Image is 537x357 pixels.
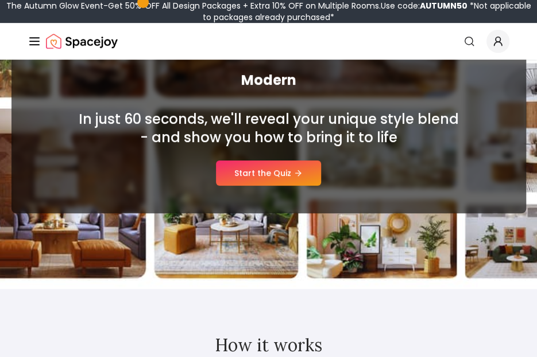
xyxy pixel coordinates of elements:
nav: Global [28,23,509,60]
a: Start the Quiz [216,160,321,186]
img: Spacejoy Logo [46,30,118,53]
h2: How it works [14,335,523,355]
h2: In just 60 seconds, we'll reveal your unique style blend - and show you how to bring it to life [76,110,462,147]
span: Modern [39,71,499,89]
a: Spacejoy [46,30,118,53]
